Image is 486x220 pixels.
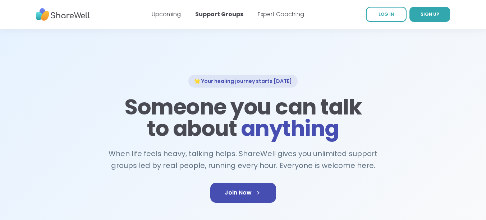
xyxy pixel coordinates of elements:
[122,96,364,139] h1: Someone you can talk to about
[225,188,262,197] span: Join Now
[421,11,439,17] span: SIGN UP
[379,11,394,17] span: LOG IN
[36,5,90,24] img: ShareWell Nav Logo
[188,75,298,88] div: 🌟 Your healing journey starts [DATE]
[366,7,407,22] a: LOG IN
[409,7,450,22] a: SIGN UP
[258,10,304,18] a: Expert Coaching
[241,113,339,144] span: anything
[105,148,381,171] h2: When life feels heavy, talking helps. ShareWell gives you unlimited support groups led by real pe...
[152,10,181,18] a: Upcoming
[195,10,243,18] a: Support Groups
[210,183,276,203] a: Join Now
